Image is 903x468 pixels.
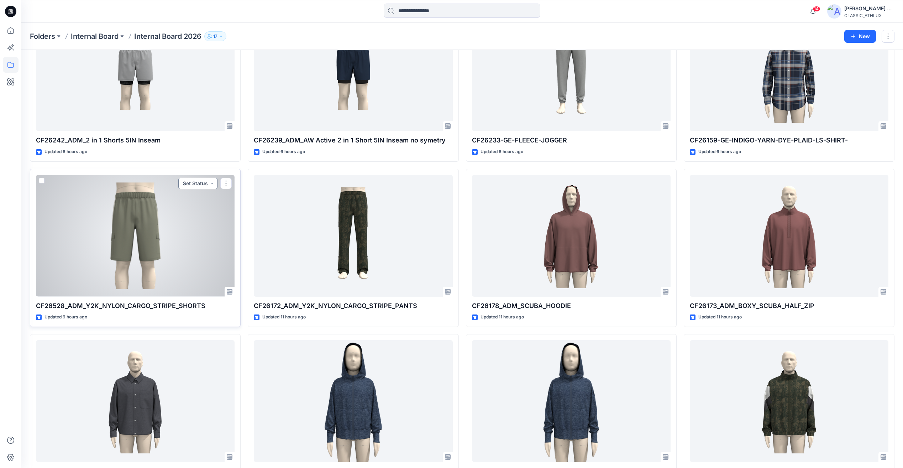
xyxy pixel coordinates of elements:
span: 14 [813,6,820,12]
a: CF26159-GE-INDIGO-YARN-DYE-PLAID-LS-SHIRT- [690,10,888,131]
button: 17 [204,31,226,41]
p: 17 [213,32,217,40]
p: CF26528_ADM_Y2K_NYLON_CARGO_STRIPE_SHORTS [36,301,235,311]
p: CF26159-GE-INDIGO-YARN-DYE-PLAID-LS-SHIRT- [690,135,888,145]
a: CF26172_ADM_Y2K_NYLON_CARGO_STRIPE_PANTS [254,175,452,296]
p: CF26178_ADM_SCUBA_HOODIE [472,301,671,311]
a: MM26036-BOYS DOUBLE KNIT JACKET-OP-1 [254,340,452,462]
p: Updated 6 hours ago [44,148,87,156]
a: CF26233-GE-FLEECE-JOGGER [472,10,671,131]
p: Updated 6 hours ago [481,148,523,156]
p: Updated 6 hours ago [262,148,305,156]
a: CF26528_ADM_Y2K_NYLON_CARGO_STRIPE_SHORTS [36,175,235,296]
p: CF26239_ADM_AW Active 2 in 1 Short 5IN Inseam no symetry [254,135,452,145]
p: Internal Board 2026 [134,31,201,41]
img: avatar [827,4,841,19]
a: CF26178_ADM_SCUBA_HOODIE [472,175,671,296]
a: CF26242_ADM_2 in 1 Shorts 5IN Inseam [36,10,235,131]
a: MM26036-BOYS DOUBLE KNIT JACKET-OP-2 [472,340,671,462]
button: New [844,30,876,43]
a: CF26259-CORDUROY-SHACKET [36,340,235,462]
p: Updated 11 hours ago [262,313,306,321]
div: CLASSIC_ATHLUX [844,13,894,18]
p: Updated 6 hours ago [698,148,741,156]
p: Updated 9 hours ago [44,313,87,321]
a: CF26173_ADM_BOXY_SCUBA_HALF_ZIP [690,175,888,296]
p: CF26233-GE-FLEECE-JOGGER [472,135,671,145]
a: CF26239_ADM_AW Active 2 in 1 Short 5IN Inseam no symetry [254,10,452,131]
p: CF26172_ADM_Y2K_NYLON_CARGO_STRIPE_PANTS [254,301,452,311]
div: [PERSON_NAME] Cfai [844,4,894,13]
p: CF26242_ADM_2 in 1 Shorts 5IN Inseam [36,135,235,145]
p: Updated 11 hours ago [481,313,524,321]
a: Folders [30,31,55,41]
a: Internal Board [71,31,119,41]
p: Updated 11 hours ago [698,313,742,321]
a: CF26153_ADM_RETRO_NYLON_TRACK_JACKET [690,340,888,462]
p: CF26173_ADM_BOXY_SCUBA_HALF_ZIP [690,301,888,311]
